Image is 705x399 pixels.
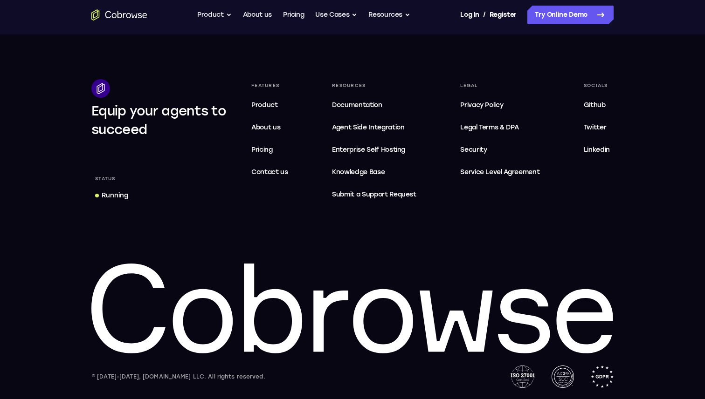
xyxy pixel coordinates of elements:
[332,168,385,176] span: Knowledge Base
[552,365,574,388] img: AICPA SOC
[584,146,610,154] span: Linkedin
[591,365,614,388] img: GDPR
[243,6,272,24] a: About us
[248,141,292,159] a: Pricing
[511,365,535,388] img: ISO
[328,163,420,182] a: Knowledge Base
[91,187,132,204] a: Running
[368,6,410,24] button: Resources
[332,101,382,109] span: Documentation
[332,144,416,156] span: Enterprise Self Hosting
[580,118,614,137] a: Twitter
[91,372,265,381] div: © [DATE]-[DATE], [DOMAIN_NAME] LLC. All rights reserved.
[456,163,543,182] a: Service Level Agreement
[91,172,119,185] div: Status
[460,146,487,154] span: Security
[580,141,614,159] a: Linkedin
[328,141,420,159] a: Enterprise Self Hosting
[328,79,420,92] div: Resources
[332,189,416,200] span: Submit a Support Request
[460,101,503,109] span: Privacy Policy
[456,141,543,159] a: Security
[580,96,614,115] a: Github
[460,6,479,24] a: Log In
[248,118,292,137] a: About us
[332,122,416,133] span: Agent Side Integration
[328,185,420,204] a: Submit a Support Request
[527,6,614,24] a: Try Online Demo
[483,9,486,20] span: /
[456,118,543,137] a: Legal Terms & DPA
[251,123,280,131] span: About us
[248,163,292,182] a: Contact us
[251,101,278,109] span: Product
[251,146,273,154] span: Pricing
[248,96,292,115] a: Product
[328,118,420,137] a: Agent Side Integration
[456,96,543,115] a: Privacy Policy
[283,6,304,24] a: Pricing
[584,123,607,131] span: Twitter
[197,6,232,24] button: Product
[251,168,288,176] span: Contact us
[91,9,147,20] a: Go to the home page
[315,6,357,24] button: Use Cases
[580,79,614,92] div: Socials
[328,96,420,115] a: Documentation
[248,79,292,92] div: Features
[456,79,543,92] div: Legal
[460,123,518,131] span: Legal Terms & DPA
[91,103,226,137] span: Equip your agents to succeed
[102,191,128,200] div: Running
[460,167,539,178] span: Service Level Agreement
[490,6,517,24] a: Register
[584,101,606,109] span: Github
